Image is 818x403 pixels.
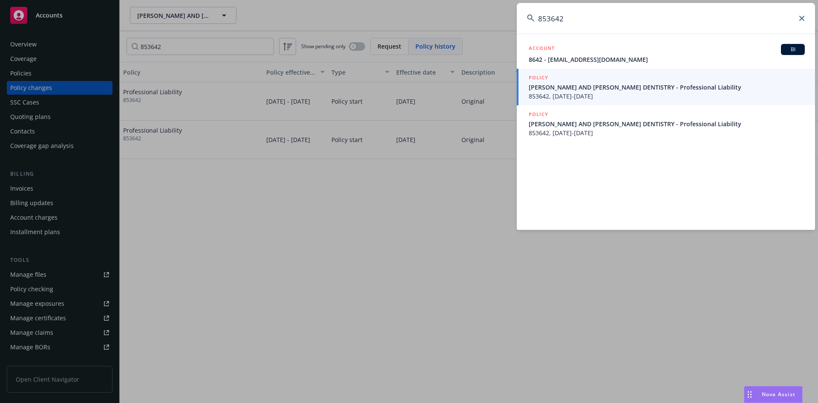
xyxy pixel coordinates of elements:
input: Search... [517,3,815,34]
h5: POLICY [529,73,548,82]
a: ACCOUNTBI8642 - [EMAIL_ADDRESS][DOMAIN_NAME] [517,39,815,69]
span: 853642, [DATE]-[DATE] [529,128,805,137]
span: Nova Assist [762,391,795,398]
span: [PERSON_NAME] AND [PERSON_NAME] DENTISTRY - Professional Liability [529,83,805,92]
div: Drag to move [744,386,755,403]
a: POLICY[PERSON_NAME] AND [PERSON_NAME] DENTISTRY - Professional Liability853642, [DATE]-[DATE] [517,69,815,105]
h5: POLICY [529,110,548,119]
a: POLICY[PERSON_NAME] AND [PERSON_NAME] DENTISTRY - Professional Liability853642, [DATE]-[DATE] [517,105,815,142]
h5: ACCOUNT [529,44,555,54]
span: 8642 - [EMAIL_ADDRESS][DOMAIN_NAME] [529,55,805,64]
span: BI [784,46,801,53]
span: 853642, [DATE]-[DATE] [529,92,805,101]
button: Nova Assist [744,386,803,403]
span: [PERSON_NAME] AND [PERSON_NAME] DENTISTRY - Professional Liability [529,119,805,128]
